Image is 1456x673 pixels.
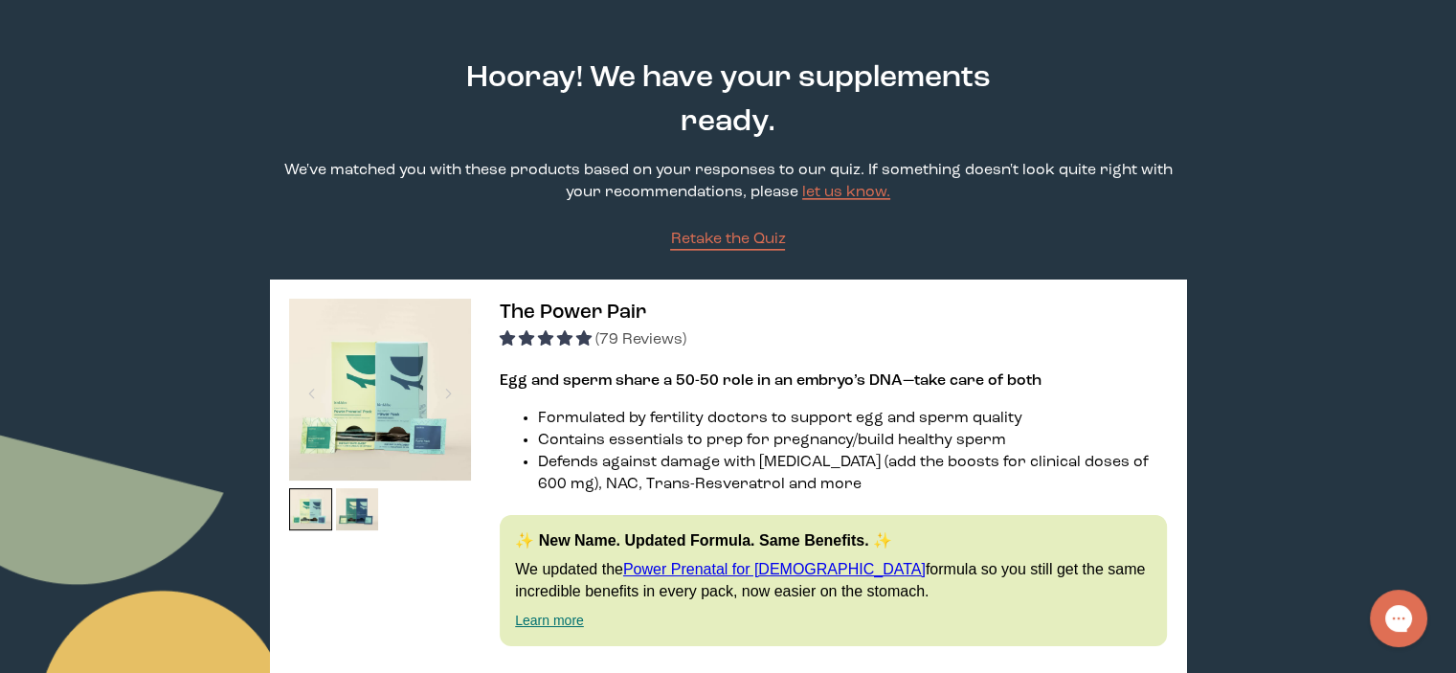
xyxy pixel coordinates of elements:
a: Learn more [515,613,584,628]
a: Power Prenatal for [DEMOGRAPHIC_DATA] [623,561,926,577]
img: thumbnail image [336,488,379,531]
li: Contains essentials to prep for pregnancy/build healthy sperm [538,430,1167,452]
p: We updated the formula so you still get the same incredible benefits in every pack, now easier on... [515,559,1152,602]
h2: Hooray! We have your supplements ready. [454,56,1003,145]
span: (79 Reviews) [595,332,686,348]
span: 4.92 stars [500,332,595,348]
li: Formulated by fertility doctors to support egg and sperm quality [538,408,1167,430]
strong: Egg and sperm share a 50-50 role in an embryo’s DNA—take care of both [500,373,1042,389]
img: thumbnail image [289,299,471,481]
span: The Power Pair [500,303,646,323]
a: Retake the Quiz [670,229,785,251]
span: Retake the Quiz [670,232,785,247]
p: We've matched you with these products based on your responses to our quiz. If something doesn't l... [270,160,1186,204]
iframe: Gorgias live chat messenger [1360,583,1437,654]
a: let us know. [802,185,890,200]
li: Defends against damage with [MEDICAL_DATA] (add the boosts for clinical doses of 600 mg), NAC, Tr... [538,452,1167,496]
img: thumbnail image [289,488,332,531]
strong: ✨ New Name. Updated Formula. Same Benefits. ✨ [515,532,892,549]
